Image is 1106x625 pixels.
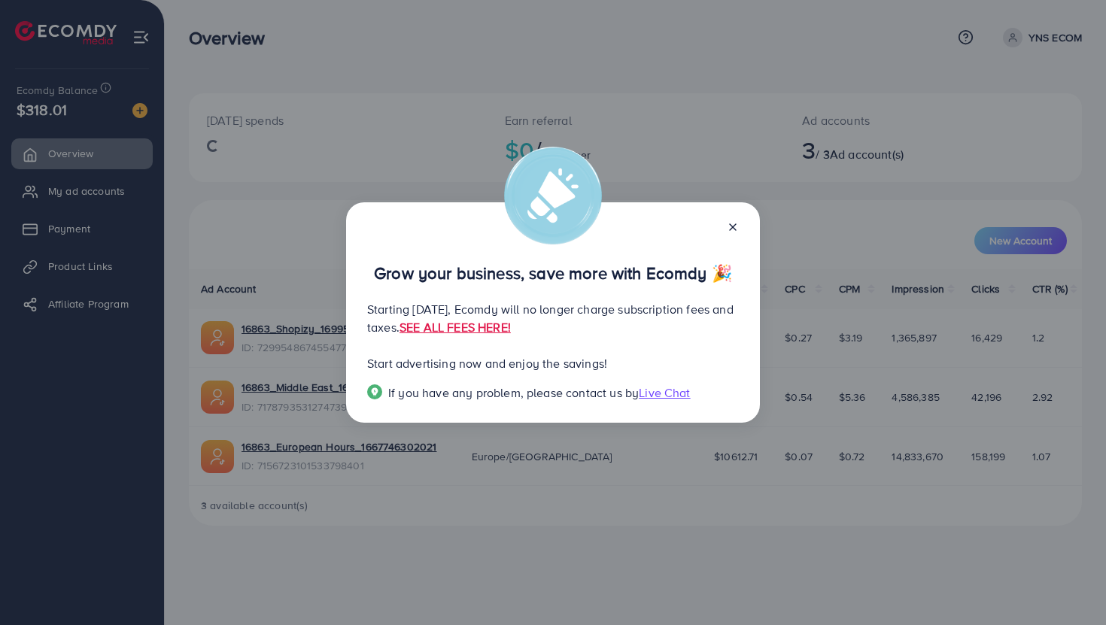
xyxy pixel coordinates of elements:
[504,147,602,244] img: alert
[367,300,739,336] p: Starting [DATE], Ecomdy will no longer charge subscription fees and taxes.
[367,264,739,282] p: Grow your business, save more with Ecomdy 🎉
[367,384,382,399] img: Popup guide
[367,354,739,372] p: Start advertising now and enjoy the savings!
[639,384,690,401] span: Live Chat
[400,319,511,335] a: SEE ALL FEES HERE!
[388,384,639,401] span: If you have any problem, please contact us by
